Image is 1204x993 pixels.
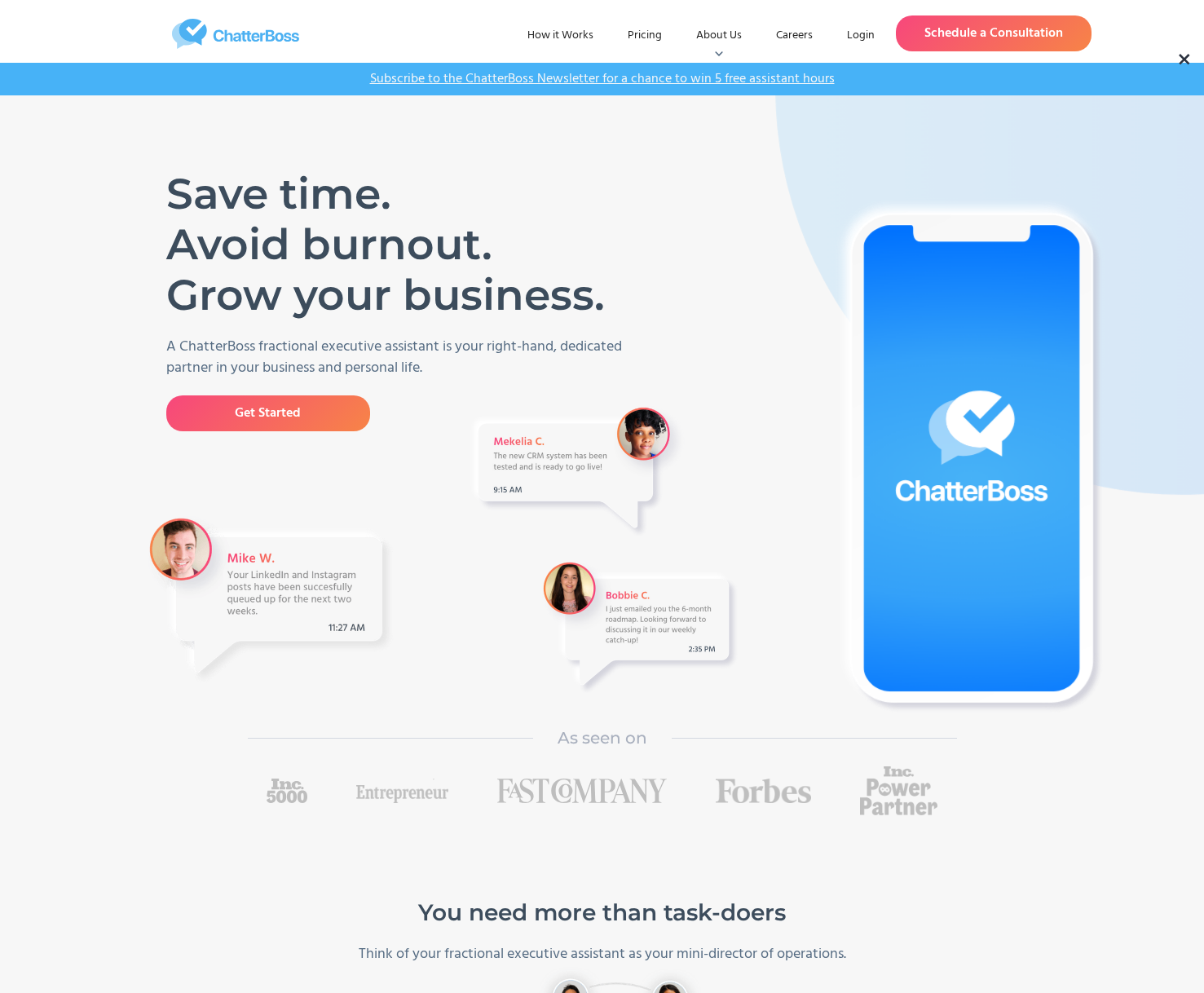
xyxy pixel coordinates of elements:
[896,15,1092,51] a: Schedule a Consultation
[166,337,643,379] p: A ChatterBoss fractional executive assistant is your right-hand, dedicated partner in your busine...
[860,766,937,815] img: Inc Power Partner logo
[558,726,647,750] h1: As seen on
[696,28,742,44] div: About Us
[834,21,888,51] a: Login
[146,514,395,685] img: A message from VA Mike
[166,395,370,431] a: Get Started
[497,779,668,803] img: Fast Company logo
[362,71,843,87] a: Subscribe to the ChatterBoss Newsletter for a chance to win 5 free assistant hours
[267,779,307,803] img: Inc 5000 logo
[154,944,1051,965] div: Think of your fractional executive assistant as your mini-director of operations.
[1177,50,1192,70] a: ×
[105,897,1100,928] h2: You need more than task-doers
[514,21,606,51] a: How it Works
[166,169,619,320] h1: Save time. Avoid burnout. Grow your business.
[763,21,826,51] a: Careers
[683,21,755,51] div: About Us
[356,779,448,803] img: Entrepreneur Logo
[113,19,358,49] a: home
[716,779,811,803] img: Forbes logo
[537,556,741,697] img: A Message from a VA Bobbie
[615,21,675,51] a: Pricing
[465,401,690,541] img: A Message from VA Mekelia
